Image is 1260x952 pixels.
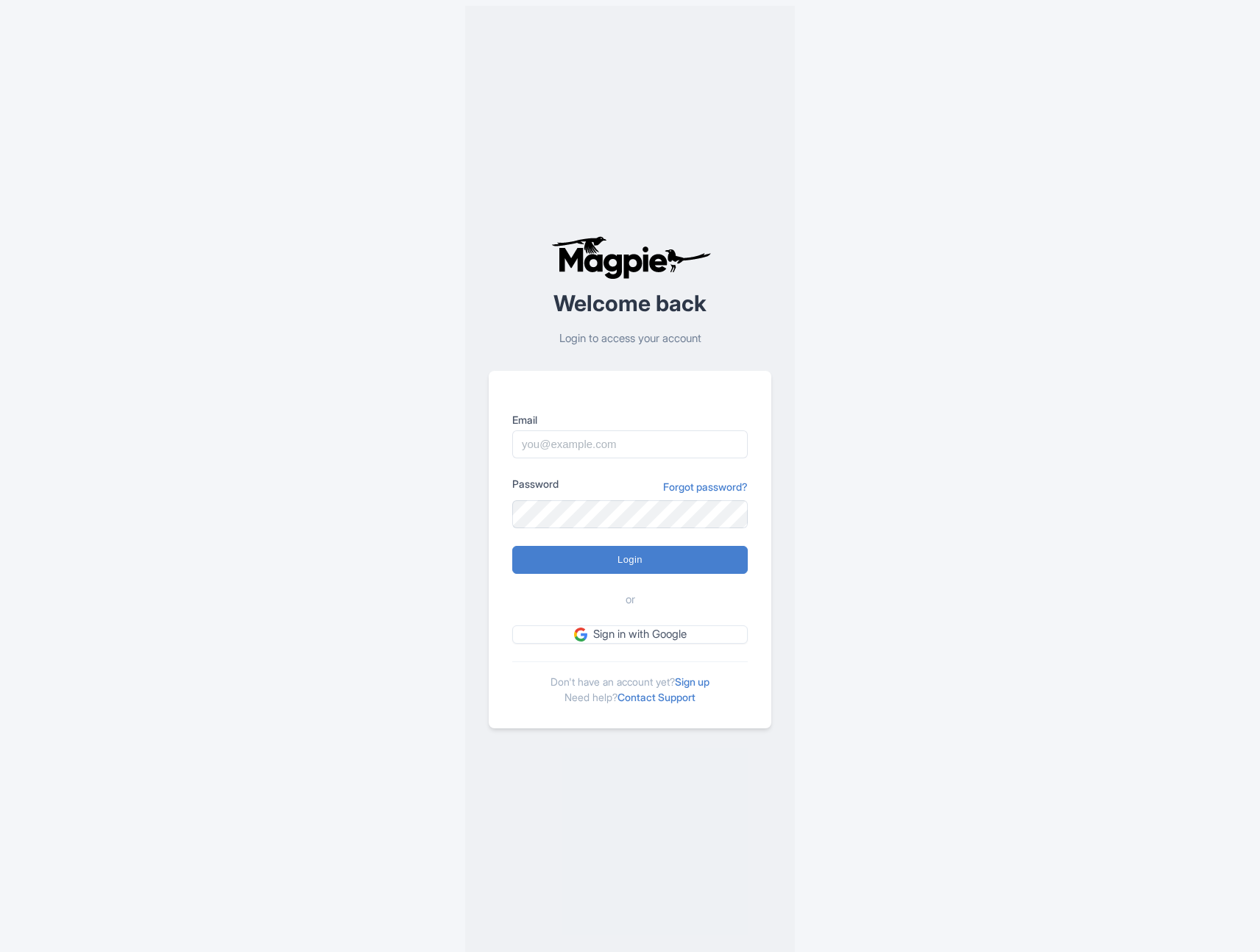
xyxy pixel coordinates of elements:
[617,691,696,703] a: Contact Support
[663,479,748,494] a: Forgot password?
[675,675,709,688] a: Sign up
[512,625,748,644] a: Sign in with Google
[574,628,587,641] img: google.svg
[489,291,771,316] h2: Welcome back
[512,546,748,574] input: Login
[548,235,713,280] img: logo-ab69f6fb50320c5b225c76a69d11143b.png
[489,330,771,347] p: Login to access your account
[512,412,748,427] label: Email
[512,430,748,458] input: you@example.com
[512,661,748,705] div: Don't have an account yet? Need help?
[512,476,559,491] label: Password
[626,592,635,608] span: or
